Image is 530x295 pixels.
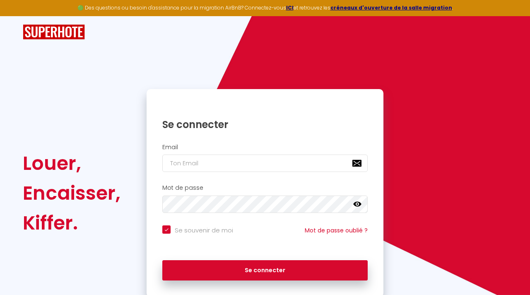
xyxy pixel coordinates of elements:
input: Ton Email [162,155,368,172]
a: ICI [286,4,294,11]
a: créneaux d'ouverture de la salle migration [330,4,452,11]
div: Encaisser, [23,178,120,208]
h2: Mot de passe [162,184,368,191]
div: Kiffer. [23,208,120,238]
a: Mot de passe oublié ? [305,226,368,235]
button: Se connecter [162,260,368,281]
h2: Email [162,144,368,151]
h1: Se connecter [162,118,368,131]
div: Louer, [23,148,120,178]
img: SuperHote logo [23,24,85,40]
